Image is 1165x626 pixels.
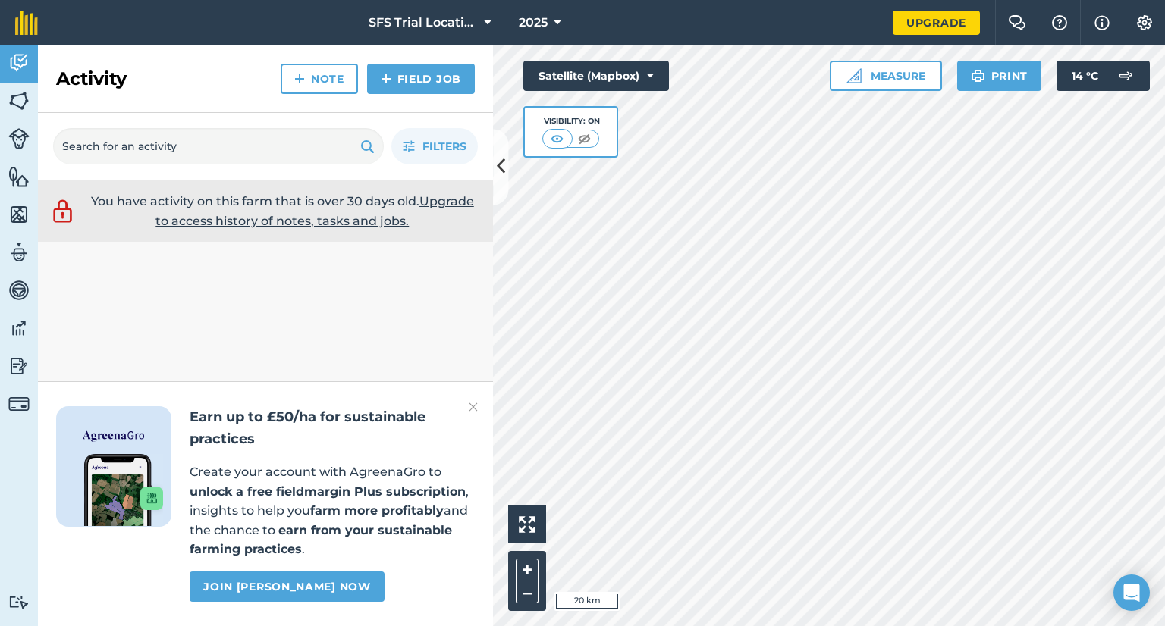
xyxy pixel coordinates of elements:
[8,128,30,149] img: svg+xml;base64,PD94bWwgdmVyc2lvbj0iMS4wIiBlbmNvZGluZz0idXRmLTgiPz4KPCEtLSBHZW5lcmF0b3I6IEFkb2JlIE...
[190,484,466,499] strong: unlock a free fieldmargin Plus subscription
[190,571,384,602] a: Join [PERSON_NAME] now
[548,131,567,146] img: svg+xml;base64,PHN2ZyB4bWxucz0iaHR0cDovL3d3dy53My5vcmcvMjAwMC9zdmciIHdpZHRoPSI1MCIgaGVpZ2h0PSI0MC...
[971,67,985,85] img: svg+xml;base64,PHN2ZyB4bWxucz0iaHR0cDovL3d3dy53My5vcmcvMjAwMC9zdmciIHdpZHRoPSIxOSIgaGVpZ2h0PSIyNC...
[49,197,76,225] img: svg+xml;base64,PD94bWwgdmVyc2lvbj0iMS4wIiBlbmNvZGluZz0idXRmLTgiPz4KPCEtLSBHZW5lcmF0b3I6IEFkb2JlIE...
[1057,61,1150,91] button: 14 °C
[519,516,535,533] img: Four arrows, one pointing top left, one top right, one bottom right and the last bottom left
[469,398,478,416] img: svg+xml;base64,PHN2ZyB4bWxucz0iaHR0cDovL3d3dy53My5vcmcvMjAwMC9zdmciIHdpZHRoPSIyMiIgaGVpZ2h0PSIzMC...
[8,165,30,188] img: svg+xml;base64,PHN2ZyB4bWxucz0iaHR0cDovL3d3dy53My5vcmcvMjAwMC9zdmciIHdpZHRoPSI1NiIgaGVpZ2h0PSI2MC...
[8,203,30,226] img: svg+xml;base64,PHN2ZyB4bWxucz0iaHR0cDovL3d3dy53My5vcmcvMjAwMC9zdmciIHdpZHRoPSI1NiIgaGVpZ2h0PSI2MC...
[542,115,600,127] div: Visibility: On
[1135,15,1154,30] img: A cog icon
[1110,61,1141,91] img: svg+xml;base64,PD94bWwgdmVyc2lvbj0iMS4wIiBlbmNvZGluZz0idXRmLTgiPz4KPCEtLSBHZW5lcmF0b3I6IEFkb2JlIE...
[190,406,475,450] h2: Earn up to £50/ha for sustainable practices
[1050,15,1069,30] img: A question mark icon
[1008,15,1026,30] img: Two speech bubbles overlapping with the left bubble in the forefront
[367,64,475,94] a: Field Job
[1094,14,1110,32] img: svg+xml;base64,PHN2ZyB4bWxucz0iaHR0cDovL3d3dy53My5vcmcvMjAwMC9zdmciIHdpZHRoPSIxNyIgaGVpZ2h0PSIxNy...
[84,454,163,526] img: Screenshot of the Gro app
[8,89,30,112] img: svg+xml;base64,PHN2ZyB4bWxucz0iaHR0cDovL3d3dy53My5vcmcvMjAwMC9zdmciIHdpZHRoPSI1NiIgaGVpZ2h0PSI2MC...
[8,52,30,74] img: svg+xml;base64,PD94bWwgdmVyc2lvbj0iMS4wIiBlbmNvZGluZz0idXRmLTgiPz4KPCEtLSBHZW5lcmF0b3I6IEFkb2JlIE...
[294,70,305,88] img: svg+xml;base64,PHN2ZyB4bWxucz0iaHR0cDovL3d3dy53My5vcmcvMjAwMC9zdmciIHdpZHRoPSIxNCIgaGVpZ2h0PSIyNC...
[369,14,478,32] span: SFS Trial Locations
[893,11,980,35] a: Upgrade
[56,67,127,91] h2: Activity
[8,317,30,340] img: svg+xml;base64,PD94bWwgdmVyc2lvbj0iMS4wIiBlbmNvZGluZz0idXRmLTgiPz4KPCEtLSBHZW5lcmF0b3I6IEFkb2JlIE...
[190,462,475,559] p: Create your account with AgreenaGro to , insights to help you and the chance to .
[957,61,1042,91] button: Print
[281,64,358,94] a: Note
[83,192,482,230] p: You have activity on this farm that is over 30 days old.
[830,61,942,91] button: Measure
[190,523,452,557] strong: earn from your sustainable farming practices
[381,70,391,88] img: svg+xml;base64,PHN2ZyB4bWxucz0iaHR0cDovL3d3dy53My5vcmcvMjAwMC9zdmciIHdpZHRoPSIxNCIgaGVpZ2h0PSIyNC...
[575,131,594,146] img: svg+xml;base64,PHN2ZyB4bWxucz0iaHR0cDovL3d3dy53My5vcmcvMjAwMC9zdmciIHdpZHRoPSI1MCIgaGVpZ2h0PSI0MC...
[15,11,38,35] img: fieldmargin Logo
[516,559,539,581] button: +
[8,393,30,415] img: svg+xml;base64,PD94bWwgdmVyc2lvbj0iMS4wIiBlbmNvZGluZz0idXRmLTgiPz4KPCEtLSBHZW5lcmF0b3I6IEFkb2JlIE...
[8,355,30,377] img: svg+xml;base64,PD94bWwgdmVyc2lvbj0iMS4wIiBlbmNvZGluZz0idXRmLTgiPz4KPCEtLSBHZW5lcmF0b3I6IEFkb2JlIE...
[1072,61,1098,91] span: 14 ° C
[422,138,466,155] span: Filters
[8,241,30,264] img: svg+xml;base64,PD94bWwgdmVyc2lvbj0iMS4wIiBlbmNvZGluZz0idXRmLTgiPz4KPCEtLSBHZW5lcmF0b3I6IEFkb2JlIE...
[155,194,474,228] a: Upgrade to access history of notes, tasks and jobs.
[53,128,384,164] input: Search for an activity
[8,595,30,609] img: svg+xml;base64,PD94bWwgdmVyc2lvbj0iMS4wIiBlbmNvZGluZz0idXRmLTgiPz4KPCEtLSBHZW5lcmF0b3I6IEFkb2JlIE...
[846,68,862,83] img: Ruler icon
[360,137,375,155] img: svg+xml;base64,PHN2ZyB4bWxucz0iaHR0cDovL3d3dy53My5vcmcvMjAwMC9zdmciIHdpZHRoPSIxOSIgaGVpZ2h0PSIyNC...
[391,128,478,164] button: Filters
[310,503,444,518] strong: farm more profitably
[519,14,548,32] span: 2025
[1113,574,1150,611] div: Open Intercom Messenger
[516,581,539,603] button: –
[8,279,30,302] img: svg+xml;base64,PD94bWwgdmVyc2lvbj0iMS4wIiBlbmNvZGluZz0idXRmLTgiPz4KPCEtLSBHZW5lcmF0b3I6IEFkb2JlIE...
[523,61,669,91] button: Satellite (Mapbox)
